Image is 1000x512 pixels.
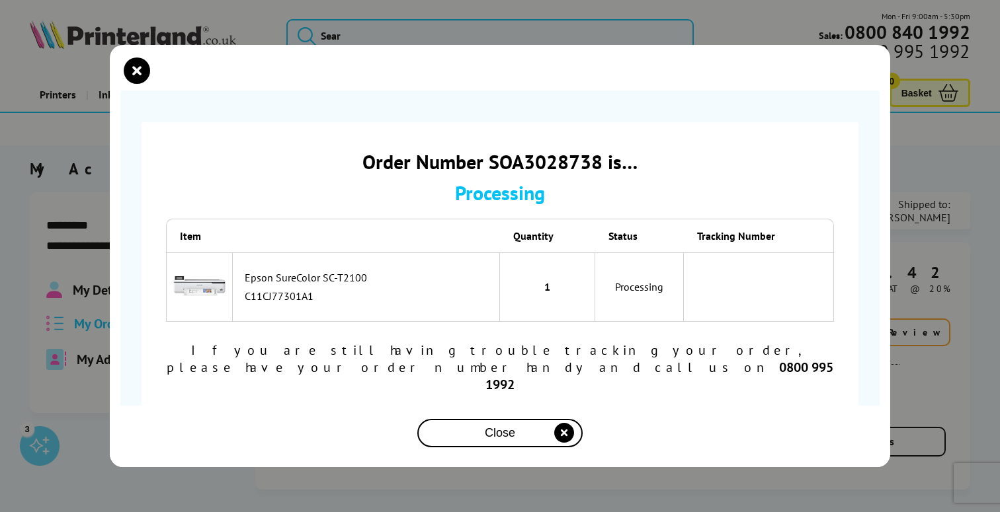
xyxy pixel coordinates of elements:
button: close modal [127,61,147,81]
div: If you are still having trouble tracking your order, please have your order number handy and call... [166,342,834,393]
td: Processing [595,252,684,322]
td: 1 [500,252,595,322]
span: Close [485,426,515,440]
div: Processing [166,180,834,205]
div: Epson SureColor SC-T2100 [245,271,493,284]
th: Item [166,219,233,252]
div: Order Number SOA3028738 is… [166,149,834,174]
th: Tracking Number [684,219,834,252]
button: close modal [417,419,583,447]
b: 0800 995 1992 [485,359,833,393]
img: Epson SureColor SC-T2100 [173,260,226,312]
th: Quantity [500,219,595,252]
th: Status [595,219,684,252]
div: C11CJ77301A1 [245,289,493,303]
